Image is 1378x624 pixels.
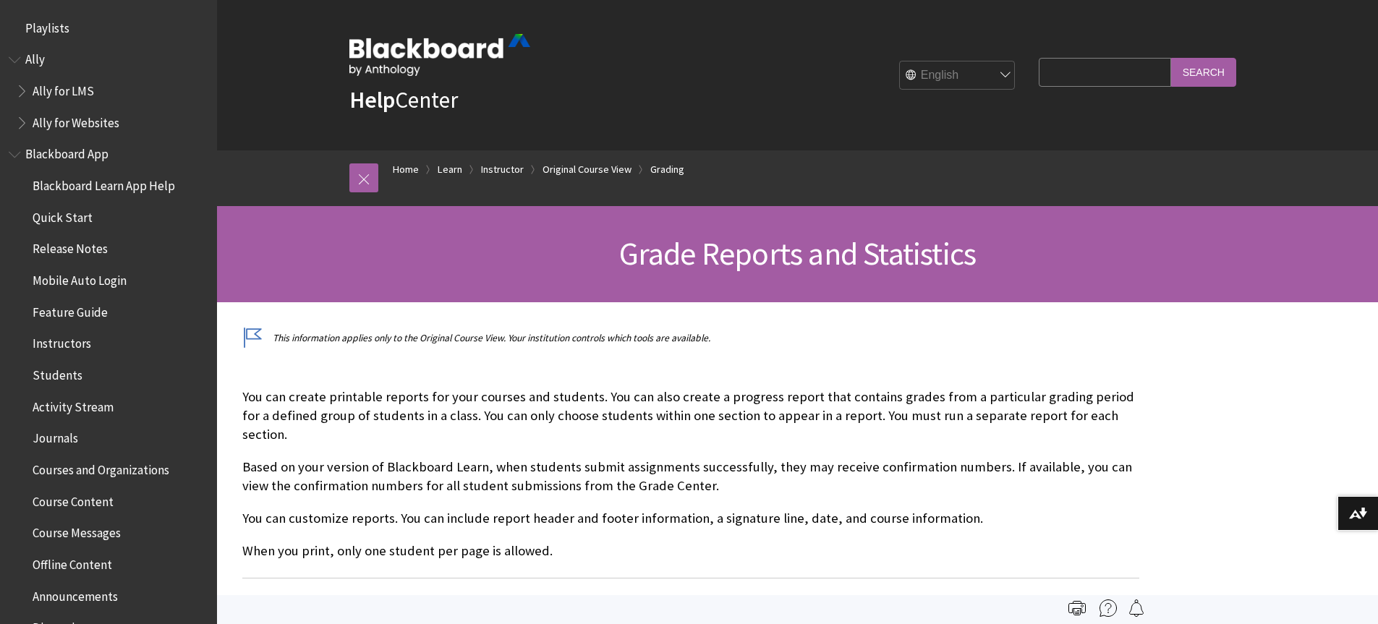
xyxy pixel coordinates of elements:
[349,34,530,76] img: Blackboard by Anthology
[242,458,1139,495] p: Based on your version of Blackboard Learn, when students submit assignments successfully, they ma...
[242,542,1139,560] p: When you print, only one student per page is allowed.
[25,142,109,162] span: Blackboard App
[1100,599,1117,617] img: More help
[393,161,419,179] a: Home
[242,331,1139,345] p: This information applies only to the Original Course View. Your institution controls which tools ...
[9,48,208,135] nav: Book outline for Anthology Ally Help
[33,363,82,382] span: Students
[33,174,175,193] span: Blackboard Learn App Help
[33,395,114,414] span: Activity Stream
[33,458,169,477] span: Courses and Organizations
[1068,599,1086,617] img: Print
[33,205,93,225] span: Quick Start
[1171,58,1236,86] input: Search
[33,552,112,572] span: Offline Content
[349,85,458,114] a: HelpCenter
[9,16,208,40] nav: Book outline for Playlists
[33,521,121,541] span: Course Messages
[1128,599,1145,617] img: Follow this page
[25,48,45,67] span: Ally
[543,161,631,179] a: Original Course View
[349,85,395,114] strong: Help
[242,388,1139,445] p: You can create printable reports for your courses and students. You can also create a progress re...
[619,234,977,273] span: Grade Reports and Statistics
[242,509,1139,528] p: You can customize reports. You can include report header and footer information, a signature line...
[33,111,119,130] span: Ally for Websites
[438,161,462,179] a: Learn
[650,161,684,179] a: Grading
[33,427,78,446] span: Journals
[25,16,69,35] span: Playlists
[33,79,94,98] span: Ally for LMS
[33,332,91,351] span: Instructors
[481,161,524,179] a: Instructor
[33,268,127,288] span: Mobile Auto Login
[33,490,114,509] span: Course Content
[900,61,1016,90] select: Site Language Selector
[33,237,108,257] span: Release Notes
[33,584,118,604] span: Announcements
[33,300,108,320] span: Feature Guide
